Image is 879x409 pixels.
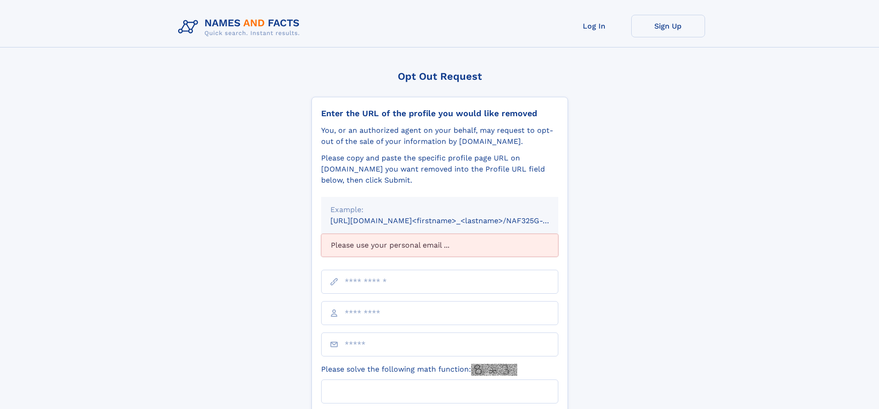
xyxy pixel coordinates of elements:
a: Log In [557,15,631,37]
label: Please solve the following math function: [321,364,517,376]
small: [URL][DOMAIN_NAME]<firstname>_<lastname>/NAF325G-xxxxxxxx [330,216,576,225]
div: Enter the URL of the profile you would like removed [321,108,558,119]
div: Opt Out Request [311,71,568,82]
img: Logo Names and Facts [174,15,307,40]
div: Example: [330,204,549,215]
div: Please copy and paste the specific profile page URL on [DOMAIN_NAME] you want removed into the Pr... [321,153,558,186]
a: Sign Up [631,15,705,37]
div: You, or an authorized agent on your behalf, may request to opt-out of the sale of your informatio... [321,125,558,147]
div: Please use your personal email ... [321,234,558,257]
